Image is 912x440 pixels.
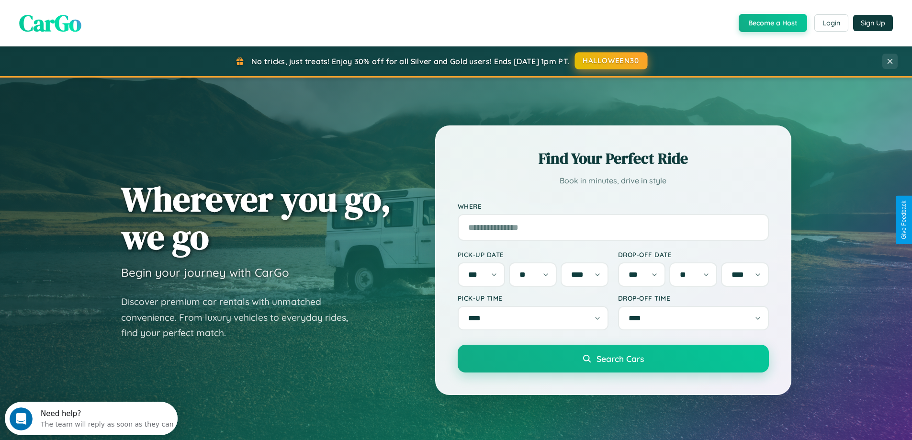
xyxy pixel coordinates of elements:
[5,402,178,435] iframe: Intercom live chat discovery launcher
[458,345,769,372] button: Search Cars
[597,353,644,364] span: Search Cars
[36,8,169,16] div: Need help?
[251,56,569,66] span: No tricks, just treats! Enjoy 30% off for all Silver and Gold users! Ends [DATE] 1pm PT.
[36,16,169,26] div: The team will reply as soon as they can
[739,14,807,32] button: Become a Host
[458,202,769,210] label: Where
[901,201,907,239] div: Give Feedback
[618,294,769,302] label: Drop-off Time
[121,294,360,341] p: Discover premium car rentals with unmatched convenience. From luxury vehicles to everyday rides, ...
[121,180,391,256] h1: Wherever you go, we go
[19,7,81,39] span: CarGo
[575,52,648,69] button: HALLOWEEN30
[814,14,848,32] button: Login
[458,174,769,188] p: Book in minutes, drive in style
[121,265,289,280] h3: Begin your journey with CarGo
[618,250,769,259] label: Drop-off Date
[4,4,178,30] div: Open Intercom Messenger
[458,250,608,259] label: Pick-up Date
[458,294,608,302] label: Pick-up Time
[10,407,33,430] iframe: Intercom live chat
[458,148,769,169] h2: Find Your Perfect Ride
[853,15,893,31] button: Sign Up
